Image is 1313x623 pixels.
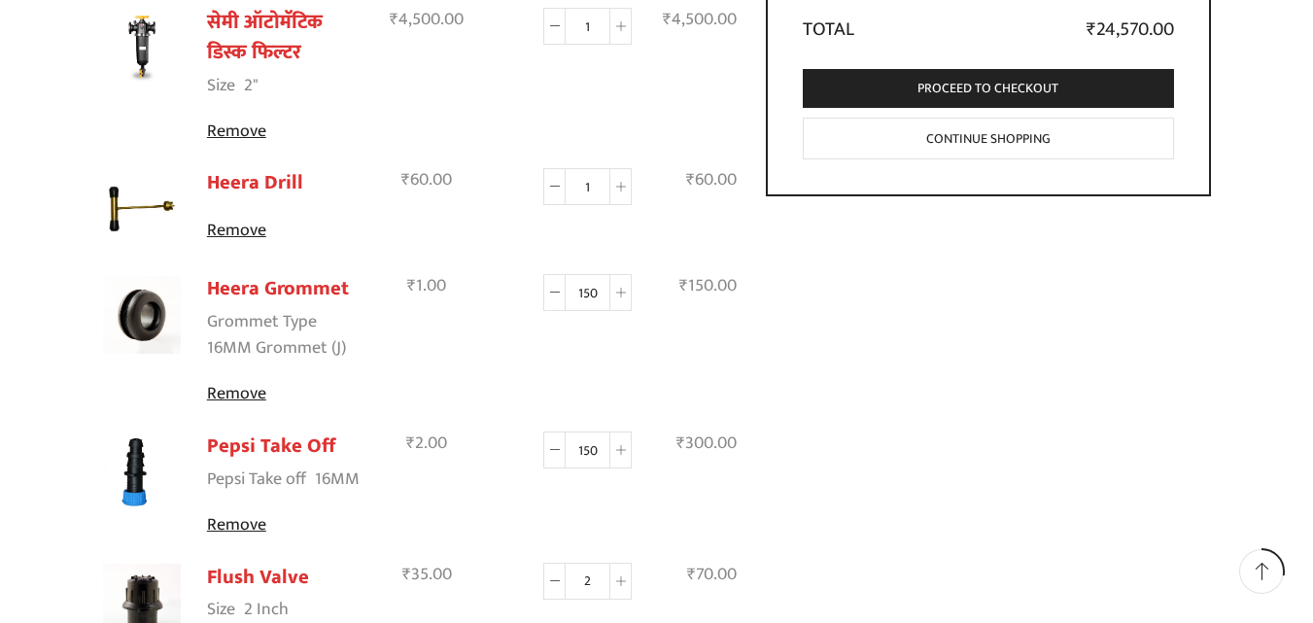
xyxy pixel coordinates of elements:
[676,429,737,458] bdi: 300.00
[803,69,1174,109] a: Proceed to checkout
[207,597,235,623] dt: Size
[679,271,688,300] span: ₹
[207,73,235,99] dt: Size
[1087,14,1096,46] span: ₹
[676,429,685,458] span: ₹
[407,271,416,300] span: ₹
[663,5,737,34] bdi: 4,500.00
[687,560,696,589] span: ₹
[803,3,871,45] th: Total
[103,276,181,354] img: Heera Grommet
[244,598,289,623] p: 2 Inch
[207,119,365,145] a: Remove
[566,274,609,311] input: Product quantity
[207,512,365,538] a: Remove
[207,381,365,407] a: Remove
[687,560,737,589] bdi: 70.00
[207,467,306,493] dt: Pepsi Take off
[803,118,1174,159] a: Continue shopping
[406,429,447,458] bdi: 2.00
[207,336,346,362] p: 16MM Grommet (J)
[103,10,181,87] img: Semi Auto Matic Disc Filter
[207,166,303,199] a: Heera Drill
[407,271,446,300] bdi: 1.00
[1087,14,1174,46] bdi: 24,570.00
[401,165,410,194] span: ₹
[390,5,464,34] bdi: 4,500.00
[566,8,609,45] input: Product quantity
[566,563,609,600] input: Product quantity
[207,6,323,69] a: सेमी ऑटोमॅॅटिक डिस्क फिल्टर
[207,272,349,305] a: Heera Grommet
[679,271,737,300] bdi: 150.00
[566,432,609,468] input: Product quantity
[402,560,411,589] span: ₹
[401,165,452,194] bdi: 60.00
[207,430,335,463] a: Pepsi Take Off
[103,170,181,248] img: Heera Drill
[686,165,737,194] bdi: 60.00
[207,561,309,594] a: Flush Valve
[390,5,398,34] span: ₹
[207,309,317,335] dt: Grommet Type
[566,168,609,205] input: Product quantity
[686,165,695,194] span: ₹
[244,74,259,99] p: 2"
[663,5,672,34] span: ₹
[103,433,181,511] img: pepsi take up
[315,467,360,493] p: 16MM
[406,429,415,458] span: ₹
[402,560,452,589] bdi: 35.00
[207,218,365,244] a: Remove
